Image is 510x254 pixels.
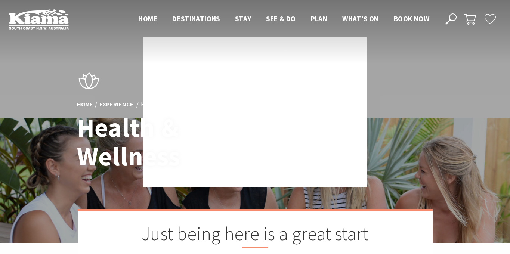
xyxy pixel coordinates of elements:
img: Kiama Logo [9,9,69,30]
h1: Health & Wellness [77,114,288,171]
span: See & Do [266,14,296,23]
span: What’s On [342,14,379,23]
h2: Just being here is a great start [115,223,395,248]
span: Destinations [172,14,220,23]
a: Experience [99,101,133,109]
span: Stay [235,14,251,23]
a: Home [77,101,93,109]
nav: Main Menu [131,13,437,25]
span: Book now [394,14,429,23]
span: Home [138,14,157,23]
span: Plan [311,14,328,23]
li: Health & Wellness [141,100,195,110]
